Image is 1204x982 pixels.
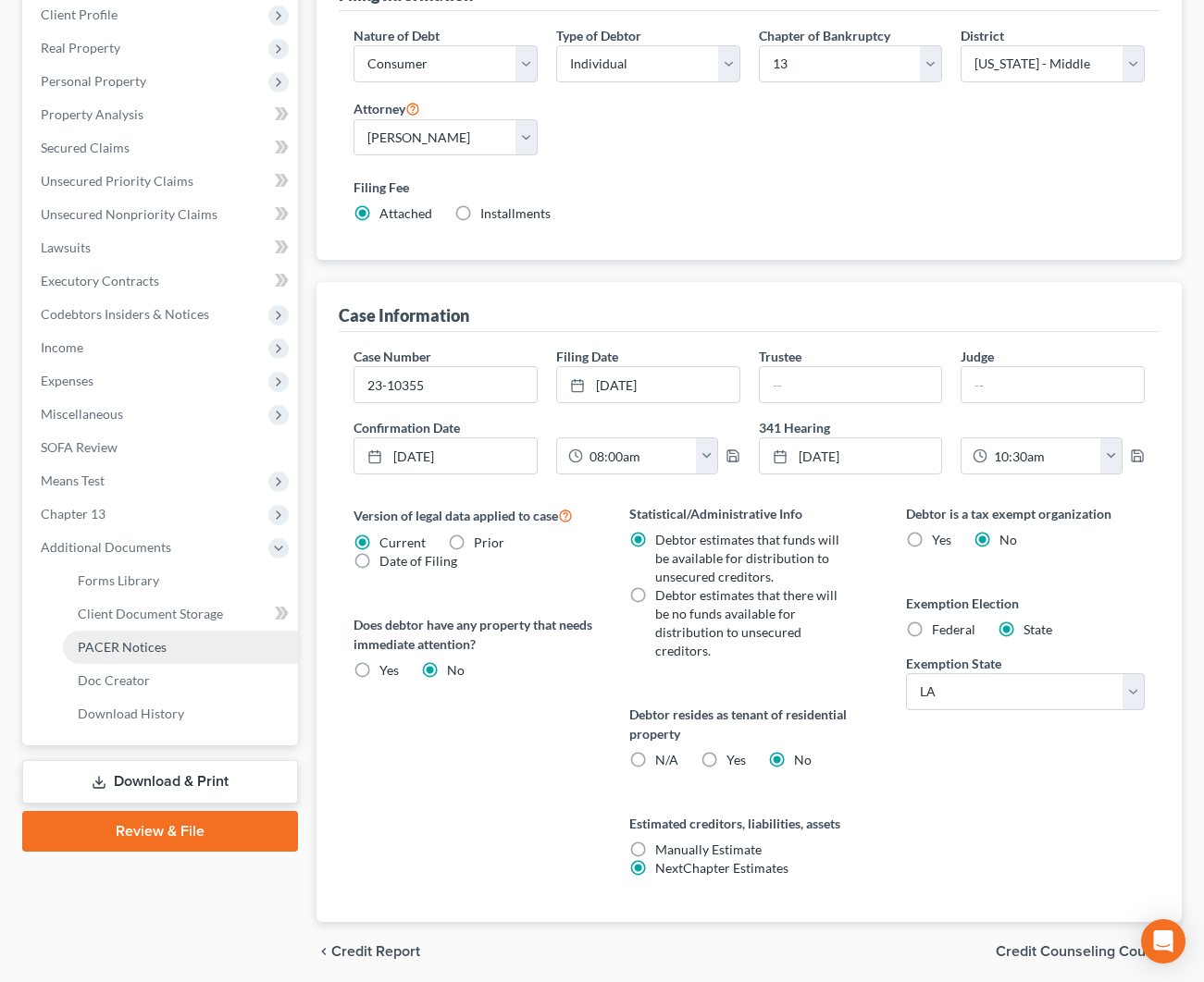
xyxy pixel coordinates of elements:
a: Property Analysis [26,98,298,131]
span: Debtor estimates that funds will be available for distribution to unsecured creditors. [655,532,839,584]
a: [DATE] [354,438,537,473]
input: -- : -- [987,438,1101,473]
span: No [999,532,1017,547]
span: No [447,662,465,678]
label: District [961,26,1004,45]
label: Estimated creditors, liabilities, assets [629,814,868,833]
button: Credit Counseling Course chevron_right [996,944,1182,959]
span: Personal Property [41,73,146,89]
label: Debtor resides as tenant of residential property [629,705,868,743]
label: Trustee [759,347,801,366]
span: Installments [480,205,551,221]
a: Client Document Storage [63,597,298,631]
label: Exemption Election [906,594,1145,613]
label: Exemption State [906,654,1001,673]
label: Filing Date [556,347,618,366]
span: Debtor estimates that there will be no funds available for distribution to unsecured creditors. [655,587,838,658]
span: Doc Creator [78,672,150,688]
a: Forms Library [63,564,298,597]
i: chevron_left [317,944,331,959]
span: Credit Counseling Course [996,944,1167,959]
label: Nature of Debt [354,26,440,45]
span: Prior [474,534,504,550]
span: PACER Notices [78,639,167,655]
label: Does debtor have any property that needs immediate attention? [354,615,592,654]
a: Unsecured Nonpriority Claims [26,198,298,231]
span: Unsecured Priority Claims [41,173,193,189]
label: Statistical/Administrative Info [629,504,868,523]
span: Client Profile [41,6,118,22]
span: N/A [655,752,678,767]
label: Confirmation Date [344,418,749,437]
span: Yes [726,752,746,767]
span: SOFA Review [41,439,118,455]
a: Executory Contracts [26,264,298,298]
a: Unsecured Priority Claims [26,165,298,198]
span: Unsecured Nonpriority Claims [41,206,217,222]
a: Download & Print [22,760,298,804]
span: Income [41,339,83,355]
label: Debtor is a tax exempt organization [906,504,1145,523]
label: Judge [961,347,994,366]
span: Expenses [41,373,93,388]
span: NextChapter Estimates [655,860,788,876]
span: Yes [379,662,399,678]
label: 341 Hearing [750,418,1154,437]
span: Forms Library [78,572,159,588]
a: Lawsuits [26,231,298,264]
span: Chapter 13 [41,506,106,522]
span: Executory Contracts [41,273,159,288]
span: Attached [379,205,432,221]
div: Case Information [339,304,469,326]
span: Yes [932,532,951,547]
label: Chapter of Bankruptcy [759,26,890,45]
a: PACER Notices [63,631,298,664]
a: [DATE] [760,438,942,473]
span: Real Property [41,40,120,55]
label: Attorney [354,97,420,119]
span: Credit Report [331,944,420,959]
a: Download History [63,697,298,730]
input: Enter case number... [354,367,537,402]
label: Version of legal data applied to case [354,504,592,526]
span: Property Analysis [41,106,143,122]
span: Additional Documents [41,539,171,555]
a: Review & File [22,811,298,852]
span: State [1024,621,1052,637]
a: SOFA Review [26,431,298,464]
span: Client Document Storage [78,606,223,621]
label: Case Number [354,347,431,366]
span: Miscellaneous [41,406,123,422]
label: Filing Fee [354,178,1145,197]
span: Download History [78,706,184,721]
label: Type of Debtor [556,26,641,45]
a: [DATE] [557,367,739,402]
button: chevron_left Credit Report [317,944,420,959]
span: Codebtors Insiders & Notices [41,306,209,322]
span: Secured Claims [41,140,130,155]
span: Manually Estimate [655,841,762,857]
a: Doc Creator [63,664,298,697]
input: -- : -- [583,438,697,473]
div: Open Intercom Messenger [1141,919,1185,964]
span: Current [379,534,426,550]
span: No [794,752,812,767]
span: Federal [932,621,975,637]
input: -- [760,367,942,402]
span: Means Test [41,473,105,488]
span: Lawsuits [41,239,91,255]
input: -- [962,367,1144,402]
a: Secured Claims [26,131,298,165]
span: Date of Filing [379,553,457,569]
